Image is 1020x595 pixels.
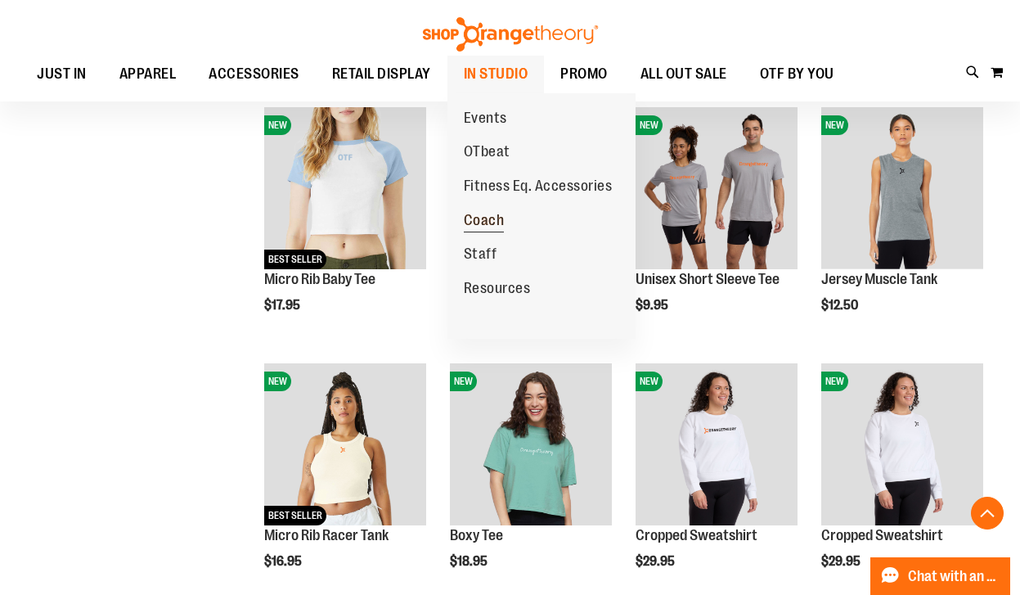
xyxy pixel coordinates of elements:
a: Jersey Muscle TankNEW [821,107,983,272]
button: Back To Top [971,497,1004,530]
a: Cropped Sweatshirt [636,527,757,543]
span: Fitness Eq. Accessories [464,178,613,198]
span: NEW [821,372,848,391]
span: RETAIL DISPLAY [332,56,431,92]
span: Staff [464,246,497,266]
span: NEW [450,372,477,391]
span: BEST SELLER [264,250,326,269]
img: Jersey Muscle Tank [821,107,983,269]
span: OTbeat [464,143,510,164]
a: Jersey Muscle Tank [821,271,937,287]
a: Micro Rib Racer TankNEWBEST SELLER [264,363,426,528]
a: Micro Rib Racer Tank [264,527,389,543]
span: NEW [821,115,848,135]
div: product [813,99,991,354]
img: Front facing view of Cropped Sweatshirt [821,363,983,525]
span: JUST IN [37,56,87,92]
img: Boxy Tee [450,363,612,525]
a: Unisex Short Sleeve Tee [636,271,780,287]
a: Unisex Short Sleeve TeeNEW [636,107,798,272]
span: NEW [264,115,291,135]
img: Micro Rib Racer Tank [264,363,426,525]
div: product [256,99,434,354]
span: OTF BY YOU [760,56,834,92]
img: Micro Rib Baby Tee [264,107,426,269]
span: PROMO [560,56,608,92]
span: $29.95 [636,554,677,569]
button: Chat with an Expert [870,557,1011,595]
img: Unisex Short Sleeve Tee [636,107,798,269]
span: ALL OUT SALE [640,56,727,92]
span: $29.95 [821,554,863,569]
span: Events [464,110,507,130]
img: Front of 2024 Q3 Balanced Basic Womens Cropped Sweatshirt [636,363,798,525]
a: Cropped Sweatshirt [821,527,943,543]
span: $17.95 [264,298,303,313]
a: Boxy TeeNEW [450,363,612,528]
a: Micro Rib Baby Tee [264,271,375,287]
span: NEW [636,115,663,135]
span: IN STUDIO [464,56,528,92]
span: ACCESSORIES [209,56,299,92]
span: Resources [464,280,531,300]
span: $18.95 [450,554,490,569]
a: Front of 2024 Q3 Balanced Basic Womens Cropped SweatshirtNEW [636,363,798,528]
div: product [442,99,620,354]
span: Coach [464,212,505,232]
span: NEW [636,372,663,391]
span: BEST SELLER [264,506,326,525]
span: $12.50 [821,298,860,313]
a: Micro Rib Baby TeeNEWBEST SELLER [264,107,426,272]
a: Boxy Tee [450,527,503,543]
span: $9.95 [636,298,671,313]
span: $16.95 [264,554,304,569]
span: Chat with an Expert [908,569,1000,584]
span: APPAREL [119,56,177,92]
img: Shop Orangetheory [420,17,600,52]
div: product [627,99,806,354]
a: Front facing view of Cropped SweatshirtNEW [821,363,983,528]
span: NEW [264,372,291,391]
